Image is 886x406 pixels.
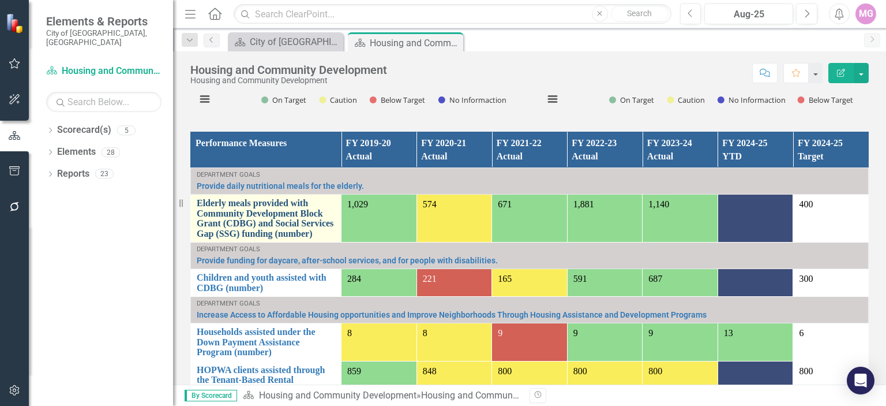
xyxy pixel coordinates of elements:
span: 1,140 [648,199,669,209]
div: 28 [102,147,120,157]
div: City of [GEOGRAPHIC_DATA] [250,35,340,49]
span: 284 [347,274,361,284]
div: 5 [117,125,136,135]
span: 800 [573,366,587,376]
span: 671 [498,199,512,209]
td: Double-Click to Edit [793,269,869,297]
a: Scorecard(s) [57,124,111,137]
a: Provide funding for daycare, after-school services, and for people with disabilities. [197,256,862,265]
span: 400 [799,199,813,209]
span: 800 [799,366,813,376]
span: 9 [573,328,578,338]
a: Reports [57,167,89,181]
a: HOPWA clients assisted through the Tenant-Based Rental Assistance Program (number) [197,365,335,396]
button: Aug-25 [704,3,793,24]
button: Search [611,6,669,22]
span: Elements & Reports [46,14,162,28]
span: Search [627,9,652,18]
div: Department Goals [197,246,862,253]
button: Show Caution [319,95,356,105]
button: Show No Informaction [718,95,785,105]
div: Department Goals [197,172,862,178]
a: City of [GEOGRAPHIC_DATA] [231,35,340,49]
button: View chart menu, Year Over Year Performance [545,91,561,107]
a: Housing and Community Development [259,390,416,401]
span: 591 [573,274,587,284]
span: 165 [498,274,512,284]
div: Open Intercom Messenger [847,367,874,394]
span: 300 [799,274,813,284]
td: Double-Click to Edit Right Click for Context Menu [191,297,869,323]
input: Search Below... [46,92,162,112]
span: 800 [648,366,662,376]
span: 8 [347,328,352,338]
button: Show On Target [609,95,654,105]
a: Children and youth assisted with CDBG (number) [197,273,335,293]
span: 9 [648,328,653,338]
a: Elderly meals provided with Community Development Block Grant (CDBG) and Social Services Gap (SSG... [197,198,335,239]
span: 800 [498,366,512,376]
td: Double-Click to Edit [793,361,869,399]
td: Double-Click to Edit Right Click for Context Menu [191,168,869,195]
span: 859 [347,366,361,376]
button: Show Below Target [798,95,854,105]
button: Show Caution [667,95,704,105]
td: Double-Click to Edit Right Click for Context Menu [191,195,341,243]
div: Housing and Community Development [190,64,387,76]
input: Search ClearPoint... [234,4,671,24]
span: 9 [498,328,502,338]
a: Households assisted under the Down Payment Assistance Program (number) [197,327,335,357]
a: Provide daily nutritional meals for the elderly. [197,182,862,191]
span: 1,029 [347,199,368,209]
span: 574 [423,199,437,209]
a: Increase Access to Affordable Housing opportunities and Improve Neighborhoods Through Housing Ass... [197,311,862,319]
div: 23 [95,169,114,179]
td: Double-Click to Edit [793,323,869,362]
span: 221 [423,274,437,284]
td: Double-Click to Edit [793,195,869,243]
td: Double-Click to Edit Right Click for Context Menu [191,243,869,269]
small: City of [GEOGRAPHIC_DATA], [GEOGRAPHIC_DATA] [46,28,162,47]
a: Housing and Community Development [46,65,162,78]
div: Aug-25 [708,8,789,21]
button: Show Below Target [370,95,426,105]
button: MG [855,3,876,24]
span: By Scorecard [185,390,237,401]
td: Double-Click to Edit Right Click for Context Menu [191,323,341,362]
img: ClearPoint Strategy [6,13,26,33]
div: Housing and Community Development [190,76,387,85]
td: Double-Click to Edit Right Click for Context Menu [191,361,341,399]
button: Show On Target [261,95,306,105]
div: Department Goals [197,300,862,307]
span: 1,881 [573,199,594,209]
div: Housing and Community Development [421,390,579,401]
button: Show No Informaction [438,95,506,105]
span: 8 [423,328,427,338]
button: View chart menu, Monthly Performance [197,91,213,107]
div: » [243,389,521,403]
div: Housing and Community Development [370,36,460,50]
span: 6 [799,328,804,338]
td: Double-Click to Edit Right Click for Context Menu [191,269,341,297]
span: 848 [423,366,437,376]
span: 13 [724,328,733,338]
span: 687 [648,274,662,284]
a: Elements [57,146,96,159]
